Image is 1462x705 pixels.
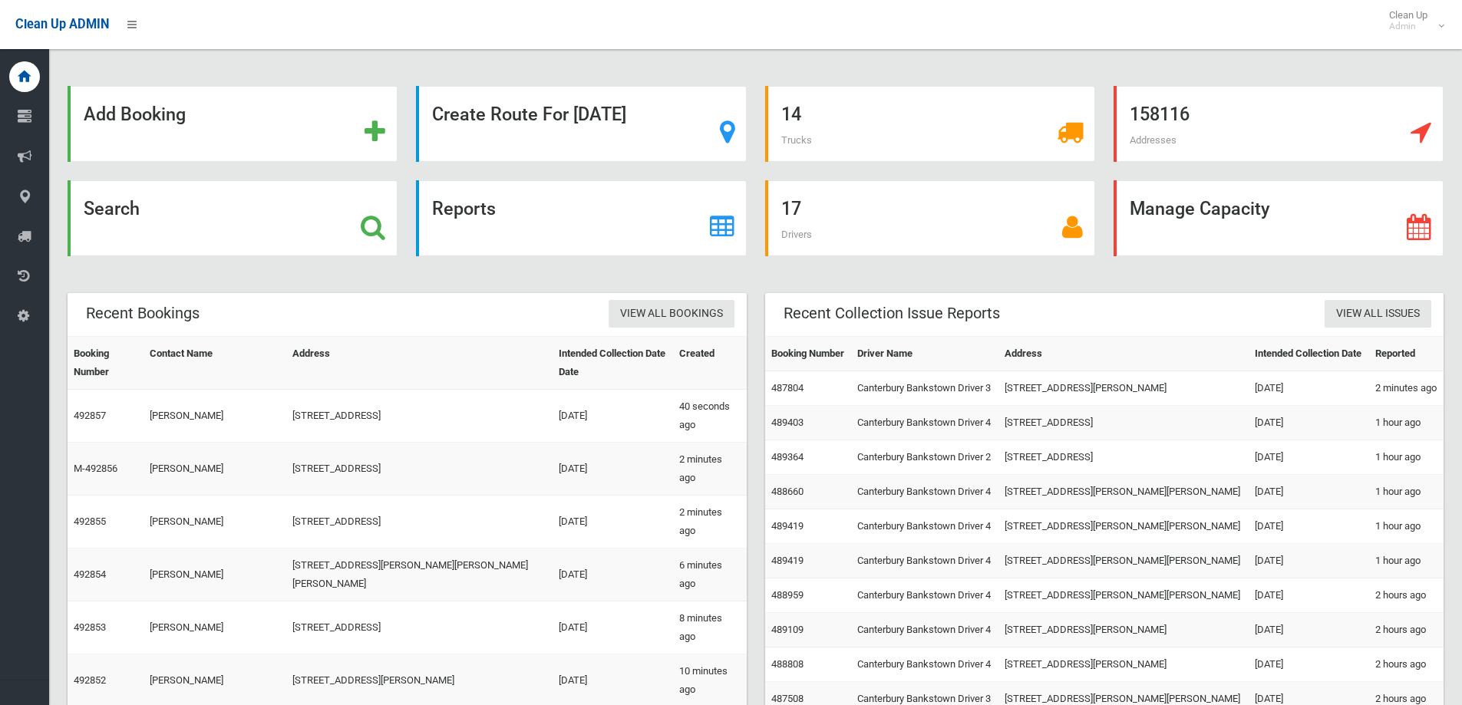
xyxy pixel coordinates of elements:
td: [DATE] [1249,613,1369,647]
a: 488808 [771,658,804,670]
th: Intended Collection Date [1249,337,1369,371]
strong: Add Booking [84,104,186,125]
td: [STREET_ADDRESS][PERSON_NAME][PERSON_NAME] [998,509,1249,544]
td: Canterbury Bankstown Driver 4 [851,578,998,613]
span: Clean Up [1381,9,1443,32]
a: 489403 [771,417,804,428]
td: [STREET_ADDRESS] [286,390,553,443]
a: 492857 [74,410,106,421]
td: Canterbury Bankstown Driver 4 [851,475,998,509]
td: 1 hour ago [1369,544,1444,578]
td: 6 minutes ago [673,549,747,601]
td: 2 minutes ago [1369,371,1444,406]
header: Recent Bookings [68,298,218,328]
th: Created [673,337,747,390]
td: [DATE] [1249,647,1369,682]
a: 492854 [74,568,106,580]
td: [PERSON_NAME] [144,496,286,549]
td: [DATE] [553,390,672,443]
td: [PERSON_NAME] [144,443,286,496]
th: Intended Collection Date Date [553,337,672,390]
td: 1 hour ago [1369,509,1444,544]
td: 2 hours ago [1369,578,1444,613]
td: 1 hour ago [1369,406,1444,440]
td: [PERSON_NAME] [144,601,286,654]
td: [DATE] [1249,544,1369,578]
strong: 17 [781,198,801,219]
td: [STREET_ADDRESS][PERSON_NAME][PERSON_NAME] [998,544,1249,578]
a: Search [68,180,398,256]
a: View All Issues [1325,300,1431,328]
td: [STREET_ADDRESS][PERSON_NAME][PERSON_NAME] [998,578,1249,613]
a: Create Route For [DATE] [416,86,746,162]
span: Addresses [1130,134,1177,146]
td: [DATE] [553,601,672,654]
a: 487804 [771,382,804,394]
td: Canterbury Bankstown Driver 4 [851,613,998,647]
strong: Reports [432,198,496,219]
a: 488660 [771,486,804,497]
td: 40 seconds ago [673,390,747,443]
td: 2 hours ago [1369,613,1444,647]
a: 489419 [771,520,804,532]
a: View All Bookings [609,300,734,328]
td: [DATE] [1249,509,1369,544]
a: 158116 Addresses [1114,86,1444,162]
td: [STREET_ADDRESS][PERSON_NAME] [998,647,1249,682]
span: Drivers [781,229,812,240]
a: 14 Trucks [765,86,1095,162]
small: Admin [1389,21,1427,32]
th: Driver Name [851,337,998,371]
td: 1 hour ago [1369,475,1444,509]
a: 489364 [771,451,804,463]
span: Trucks [781,134,812,146]
td: [DATE] [553,496,672,549]
strong: Search [84,198,140,219]
td: 2 minutes ago [673,443,747,496]
td: [PERSON_NAME] [144,549,286,601]
td: [STREET_ADDRESS] [286,443,553,496]
th: Address [286,337,553,390]
a: 488959 [771,589,804,601]
td: [STREET_ADDRESS] [286,496,553,549]
strong: 158116 [1130,104,1190,125]
td: [DATE] [553,443,672,496]
td: [STREET_ADDRESS][PERSON_NAME] [998,613,1249,647]
td: 1 hour ago [1369,440,1444,475]
td: [DATE] [1249,406,1369,440]
a: 492855 [74,516,106,527]
a: 492853 [74,621,106,633]
td: [DATE] [1249,475,1369,509]
a: 489419 [771,555,804,566]
span: Clean Up ADMIN [15,17,109,31]
td: [STREET_ADDRESS][PERSON_NAME][PERSON_NAME] [998,475,1249,509]
a: Add Booking [68,86,398,162]
td: [DATE] [1249,440,1369,475]
td: Canterbury Bankstown Driver 2 [851,440,998,475]
a: Manage Capacity [1114,180,1444,256]
th: Booking Number [68,337,144,390]
td: [DATE] [1249,371,1369,406]
th: Address [998,337,1249,371]
th: Contact Name [144,337,286,390]
a: 17 Drivers [765,180,1095,256]
td: [PERSON_NAME] [144,390,286,443]
td: Canterbury Bankstown Driver 4 [851,406,998,440]
a: 487508 [771,693,804,704]
a: 492852 [74,674,106,686]
strong: Create Route For [DATE] [432,104,626,125]
a: Reports [416,180,746,256]
td: 8 minutes ago [673,601,747,654]
td: Canterbury Bankstown Driver 4 [851,509,998,544]
td: Canterbury Bankstown Driver 3 [851,371,998,406]
a: M-492856 [74,463,117,474]
td: [STREET_ADDRESS] [998,440,1249,475]
td: [STREET_ADDRESS][PERSON_NAME] [998,371,1249,406]
th: Reported [1369,337,1444,371]
td: [STREET_ADDRESS] [998,406,1249,440]
td: 2 minutes ago [673,496,747,549]
a: 489109 [771,624,804,635]
td: Canterbury Bankstown Driver 4 [851,544,998,578]
header: Recent Collection Issue Reports [765,298,1018,328]
td: [STREET_ADDRESS][PERSON_NAME][PERSON_NAME][PERSON_NAME] [286,549,553,601]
